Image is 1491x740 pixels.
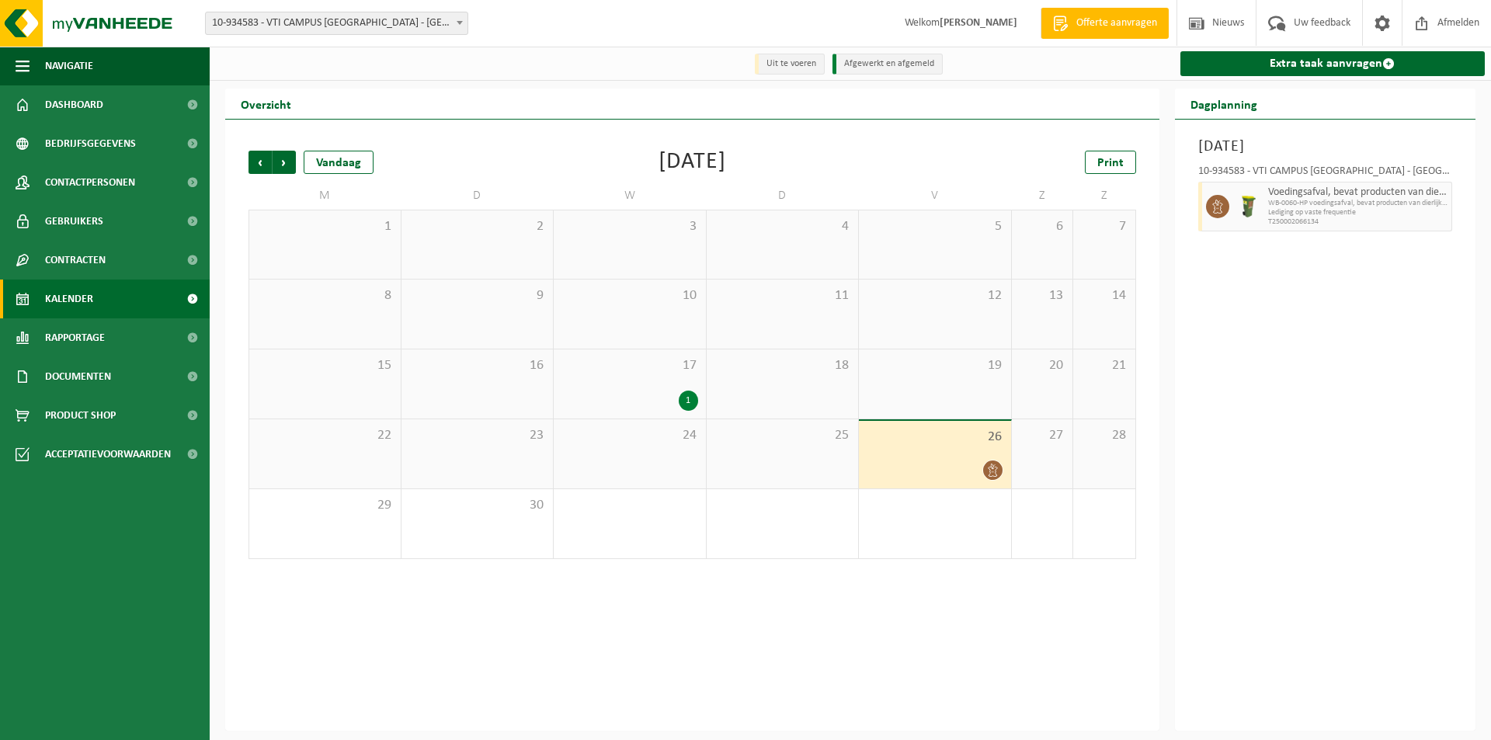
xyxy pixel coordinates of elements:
span: 9 [409,287,546,304]
h3: [DATE] [1198,135,1453,158]
li: Uit te voeren [755,54,825,75]
span: Gebruikers [45,202,103,241]
span: 17 [561,357,698,374]
span: 28 [1081,427,1127,444]
span: Contactpersonen [45,163,135,202]
span: 14 [1081,287,1127,304]
span: 16 [409,357,546,374]
td: W [554,182,707,210]
td: M [248,182,401,210]
div: [DATE] [659,151,726,174]
span: 15 [257,357,393,374]
h2: Overzicht [225,89,307,119]
span: Vorige [248,151,272,174]
td: V [859,182,1012,210]
span: Navigatie [45,47,93,85]
span: Contracten [45,241,106,280]
span: 2 [409,218,546,235]
a: Extra taak aanvragen [1180,51,1486,76]
span: 29 [257,497,393,514]
li: Afgewerkt en afgemeld [832,54,943,75]
span: Documenten [45,357,111,396]
span: Product Shop [45,396,116,435]
span: T250002066134 [1268,217,1448,227]
div: 1 [679,391,698,411]
span: Acceptatievoorwaarden [45,435,171,474]
span: WB-0060-HP voedingsafval, bevat producten van dierlijke oors [1268,199,1448,208]
span: 10-934583 - VTI CAMPUS ZEEBRUGGE - ZEEBRUGGE [205,12,468,35]
span: 11 [714,287,851,304]
span: 20 [1020,357,1065,374]
span: 22 [257,427,393,444]
span: Lediging op vaste frequentie [1268,208,1448,217]
span: Bedrijfsgegevens [45,124,136,163]
span: 13 [1020,287,1065,304]
div: 10-934583 - VTI CAMPUS [GEOGRAPHIC_DATA] - [GEOGRAPHIC_DATA] [1198,166,1453,182]
span: Voedingsafval, bevat producten van dierlijke oorsprong, onverpakt, categorie 3 [1268,186,1448,199]
span: Rapportage [45,318,105,357]
a: Offerte aanvragen [1041,8,1169,39]
span: 8 [257,287,393,304]
strong: [PERSON_NAME] [940,17,1017,29]
span: Print [1097,157,1124,169]
td: D [707,182,860,210]
span: 4 [714,218,851,235]
span: 30 [409,497,546,514]
span: 19 [867,357,1003,374]
span: 6 [1020,218,1065,235]
span: Volgende [273,151,296,174]
td: Z [1073,182,1135,210]
img: WB-0060-HPE-GN-50 [1237,195,1260,218]
span: 18 [714,357,851,374]
span: 25 [714,427,851,444]
span: 12 [867,287,1003,304]
span: 3 [561,218,698,235]
h2: Dagplanning [1175,89,1273,119]
span: 27 [1020,427,1065,444]
span: 5 [867,218,1003,235]
span: 10 [561,287,698,304]
td: Z [1012,182,1074,210]
a: Print [1085,151,1136,174]
span: 10-934583 - VTI CAMPUS ZEEBRUGGE - ZEEBRUGGE [206,12,467,34]
span: Dashboard [45,85,103,124]
span: 23 [409,427,546,444]
span: 7 [1081,218,1127,235]
span: 24 [561,427,698,444]
span: 1 [257,218,393,235]
td: D [401,182,554,210]
span: 26 [867,429,1003,446]
div: Vandaag [304,151,374,174]
span: Offerte aanvragen [1072,16,1161,31]
span: 21 [1081,357,1127,374]
span: Kalender [45,280,93,318]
